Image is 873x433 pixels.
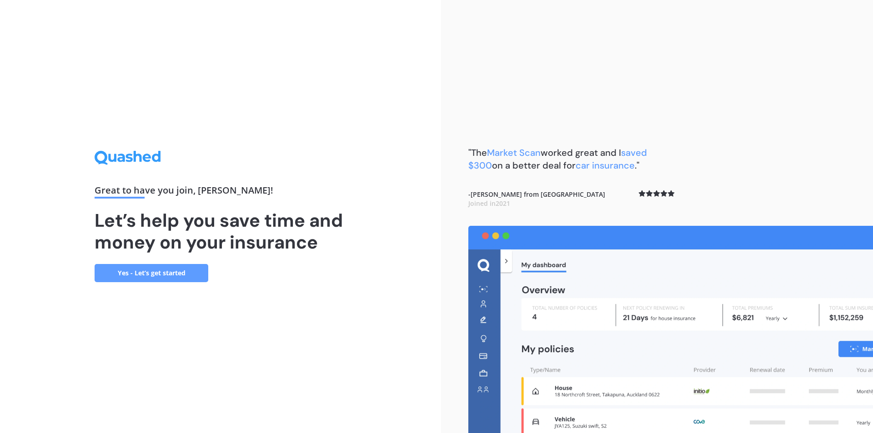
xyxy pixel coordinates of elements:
[468,147,647,171] b: "The worked great and I on a better deal for ."
[468,226,873,433] img: dashboard.webp
[468,190,605,208] b: - [PERSON_NAME] from [GEOGRAPHIC_DATA]
[576,159,635,171] span: car insurance
[95,186,346,199] div: Great to have you join , [PERSON_NAME] !
[487,147,541,159] span: Market Scan
[95,209,346,253] h1: Let’s help you save time and money on your insurance
[468,147,647,171] span: saved $300
[468,199,510,208] span: Joined in 2021
[95,264,208,282] a: Yes - Let’s get started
